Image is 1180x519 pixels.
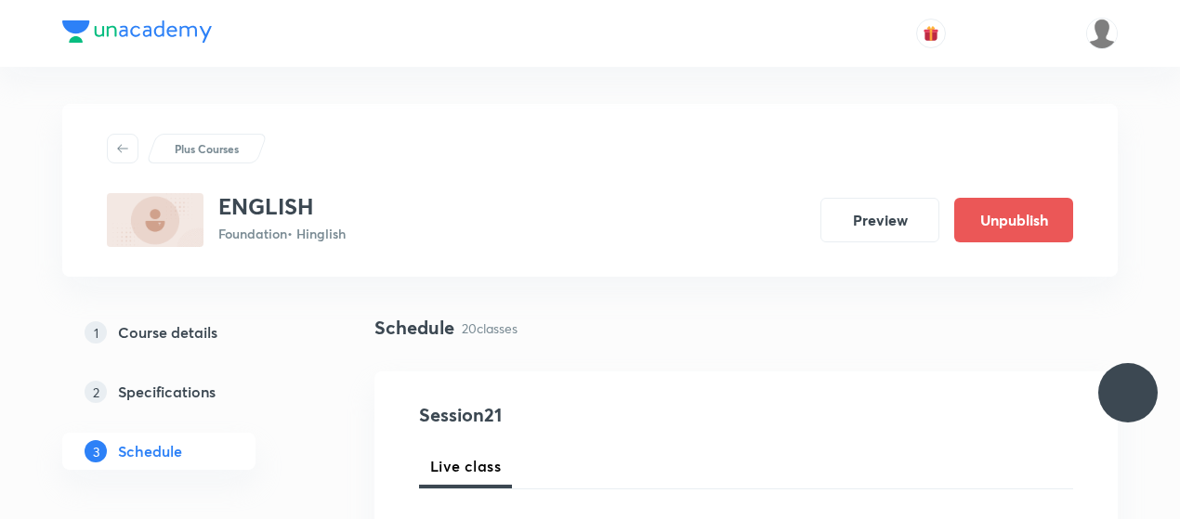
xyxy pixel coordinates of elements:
button: avatar [916,19,946,48]
img: E71D9F2F-0B69-40E1-9727-5E63AC937CC9_plus.png [107,193,203,247]
p: 2 [85,381,107,403]
p: Foundation • Hinglish [218,224,346,243]
img: ttu [1117,382,1139,404]
a: 2Specifications [62,373,315,410]
p: 20 classes [462,318,518,338]
p: Plus Courses [175,140,239,157]
button: Preview [820,198,939,242]
a: 1Course details [62,314,315,351]
img: Dhirendra singh [1086,18,1118,49]
h5: Course details [118,321,217,344]
h3: ENGLISH [218,193,346,220]
p: 1 [85,321,107,344]
h4: Schedule [374,314,454,342]
p: 3 [85,440,107,462]
a: Company Logo [62,20,212,47]
h5: Schedule [118,440,182,462]
img: avatar [923,25,939,42]
button: Unpublish [954,198,1073,242]
h5: Specifications [118,381,216,403]
h4: Session 21 [419,401,758,429]
img: Company Logo [62,20,212,43]
span: Live class [430,455,501,477]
